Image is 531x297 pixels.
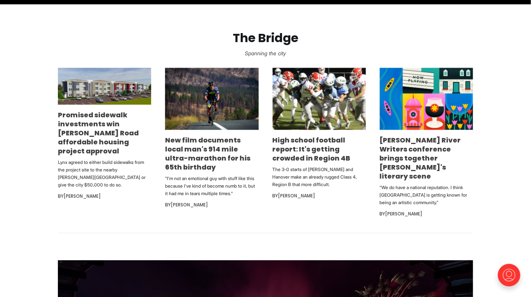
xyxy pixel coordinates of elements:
[273,166,366,189] p: The 3-0 starts of [PERSON_NAME] and Hanover make an already rugged Class 4, Region B that more di...
[492,260,531,297] iframe: portal-trigger
[165,68,258,130] img: New film documents local man's 914 mile ultra-marathon for his 65th birthday
[58,159,151,189] p: Lynx agreed to either build sidewalks from the project site to the nearby [PERSON_NAME][GEOGRAPHI...
[171,202,208,208] a: [PERSON_NAME]
[12,48,519,59] p: Spanning the city
[58,111,139,156] a: Promised sidewalk investments win [PERSON_NAME] Road affordable housing project approval
[273,68,366,130] img: High school football report: It's getting crowded in Region 4B
[12,32,519,45] h2: The Bridge
[380,136,461,181] a: [PERSON_NAME] River Writers conference brings together [PERSON_NAME]'s literary scene
[380,184,473,207] p: “We do have a national reputation. I think [GEOGRAPHIC_DATA] is getting known for being an artist...
[58,68,151,105] img: Promised sidewalk investments win Snead Road affordable housing project approval
[273,136,350,163] a: High school football report: It's getting crowded in Region 4B
[165,201,258,210] div: By
[380,210,473,219] div: By
[64,193,101,200] a: [PERSON_NAME]
[385,211,423,217] a: [PERSON_NAME]
[165,175,258,198] p: "I’m not an emotional guy with stuff like this because I’ve kind of become numb to it, but it had...
[380,68,473,130] img: James River Writers conference brings together Richmond's literary scene
[278,193,316,199] a: [PERSON_NAME]
[165,136,250,172] a: New film documents local man's 914 mile ultra-marathon for his 65th birthday
[58,192,151,201] div: By
[273,192,366,201] div: By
